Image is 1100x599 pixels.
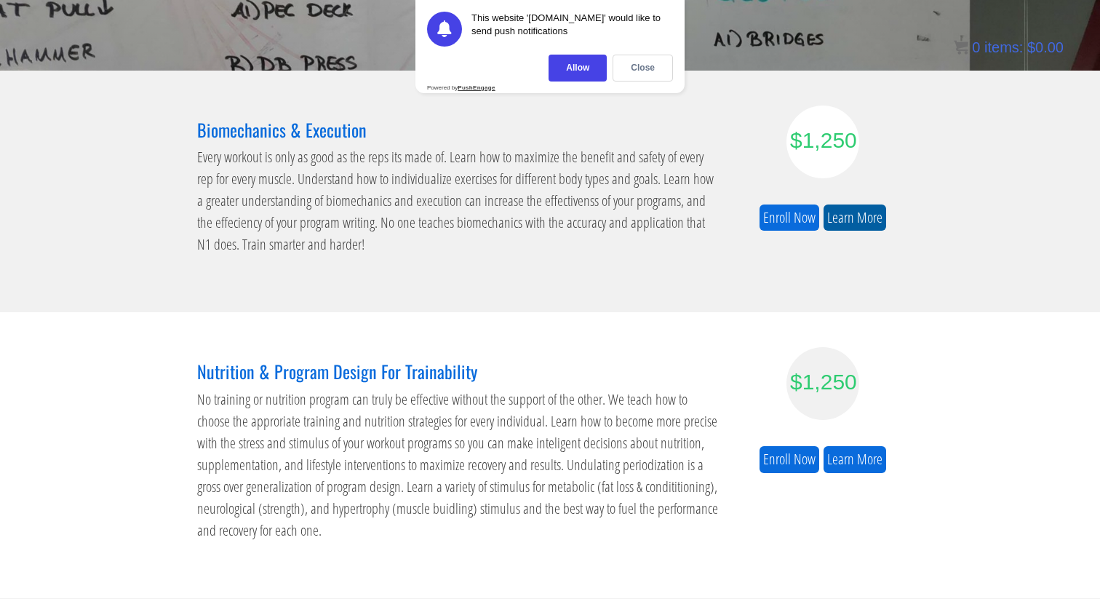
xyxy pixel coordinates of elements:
h3: Biomechanics & Execution [197,120,721,139]
div: $1,250 [790,365,856,398]
div: Powered by [427,84,495,91]
div: This website '[DOMAIN_NAME]' would like to send push notifications [471,12,673,47]
div: $1,250 [790,124,856,156]
a: Learn More [824,205,886,231]
span: $ [1027,39,1035,55]
a: Enroll Now [760,446,819,473]
h3: Nutrition & Program Design For Trainability [197,362,721,381]
a: 0 items: $0.00 [954,39,1064,55]
span: items: [984,39,1023,55]
div: Close [613,55,673,82]
p: No training or nutrition program can truly be effective without the support of the other. We teac... [197,389,721,542]
a: Learn More [824,446,886,473]
span: 0 [972,39,980,55]
strong: PushEngage [458,84,495,91]
img: icon11.png [954,40,968,55]
a: Enroll Now [760,205,819,231]
bdi: 0.00 [1027,39,1064,55]
div: Allow [549,55,607,82]
p: Every workout is only as good as the reps its made of. Learn how to maximize the benefit and safe... [197,146,721,255]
